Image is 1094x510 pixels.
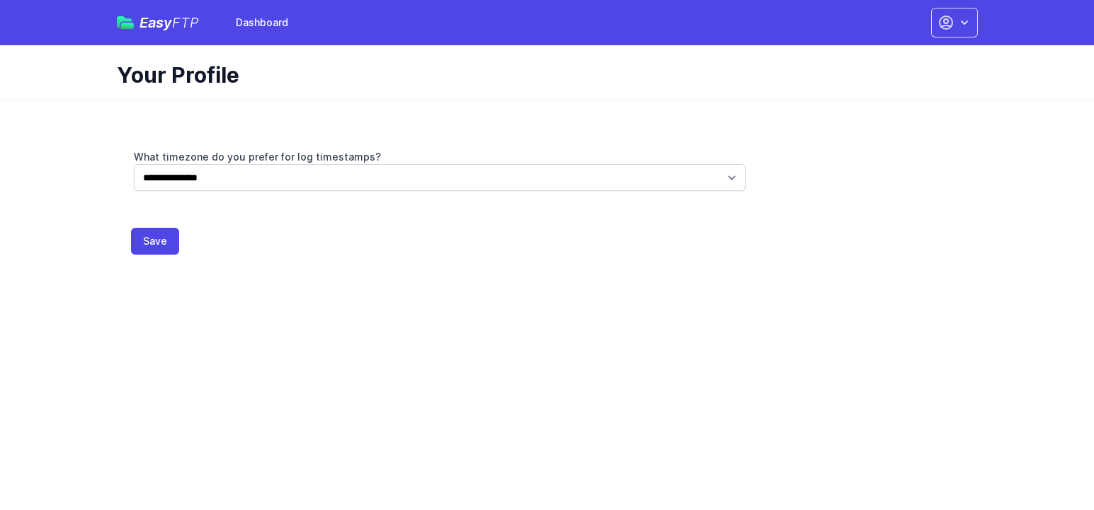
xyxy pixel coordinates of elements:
[134,150,746,164] label: What timezone do you prefer for log timestamps?
[172,14,199,31] span: FTP
[117,16,199,30] a: EasyFTP
[139,16,199,30] span: Easy
[117,62,967,88] h1: Your Profile
[227,10,297,35] a: Dashboard
[131,228,179,255] button: Save
[117,16,134,29] img: easyftp_logo.png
